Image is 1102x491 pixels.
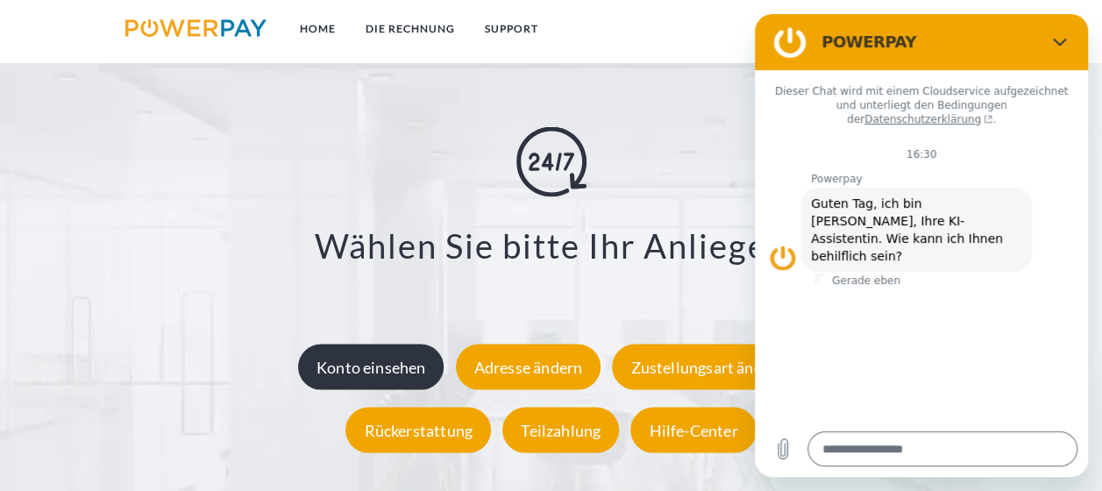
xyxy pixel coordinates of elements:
img: logo-powerpay.svg [125,19,267,37]
div: Teilzahlung [502,408,619,453]
a: agb [886,13,941,45]
a: SUPPORT [470,13,553,45]
iframe: Messaging-Fenster [755,14,1088,477]
div: Hilfe-Center [630,408,756,453]
a: Konto einsehen [294,358,449,377]
div: Rückerstattung [345,408,491,453]
div: Adresse ändern [456,345,601,390]
img: online-shopping.svg [516,126,587,196]
a: Adresse ändern [451,358,606,377]
a: Rückerstattung [341,421,495,440]
a: Zustellungsart ändern [608,358,808,377]
a: Hilfe-Center [626,421,760,440]
a: Home [285,13,351,45]
div: Zustellungsart ändern [612,345,804,390]
h3: Wählen Sie bitte Ihr Anliegen [77,224,1025,267]
a: Teilzahlung [498,421,623,440]
div: Konto einsehen [298,345,444,390]
a: DIE RECHNUNG [351,13,470,45]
